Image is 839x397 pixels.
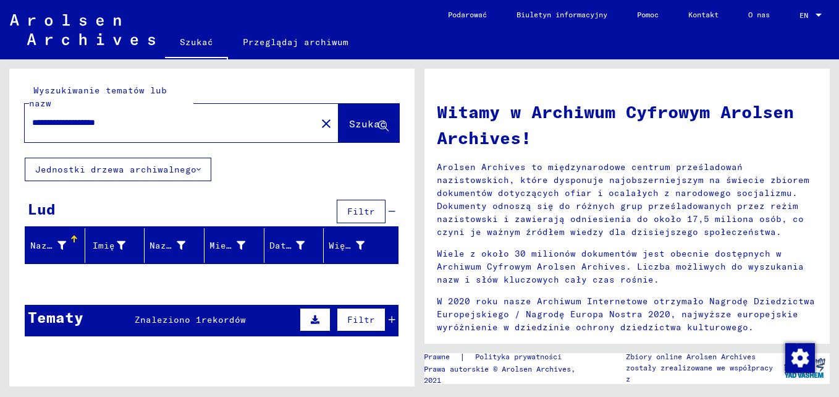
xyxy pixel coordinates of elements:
mat-header-cell: Prisoner # [324,228,398,263]
mat-header-cell: Date of Birth [264,228,324,263]
p: Wiele z około 30 milionów dokumentów jest obecnie dostępnych w Archiwum Cyfrowym Arolsen Archives... [437,247,817,286]
span: Filtr [347,206,375,217]
a: Polityka prywatności [465,351,576,364]
p: Arolsen Archives to międzynarodowe centrum prześladowań nazistowskich, które dysponuje najobszern... [437,161,817,239]
div: Imię [90,236,145,255]
button: Jednostki drzewa archiwalnego [25,158,211,181]
a: Przeglądaj archiwum [228,27,363,57]
mat-icon: close [319,116,334,131]
mat-header-cell: Maiden Name [145,228,204,263]
span: rekordów [201,314,246,325]
font: Jednostki drzewa archiwalnego [35,164,196,175]
div: Tematy [28,306,83,328]
font: Imię [93,240,115,251]
mat-header-cell: Place of Birth [204,228,264,263]
div: Data urodzenia [269,236,324,255]
img: Change consent [785,343,815,373]
div: Miejsce urodzenia [209,236,264,255]
mat-label: Wyszukiwanie tematów lub nazw [29,85,167,109]
img: Arolsen_neg.svg [10,14,155,45]
h1: Witamy w Archiwum Cyfrowym Arolsen Archives! [437,99,817,151]
font: Data urodzenia [269,240,347,251]
mat-header-cell: Last Name [25,228,85,263]
font: Więzień # [329,240,379,251]
span: Szukać [349,117,386,130]
div: Nazwisko panieńskie [150,236,204,255]
p: Zbiory online Arolsen Archives [626,351,779,362]
font: | [460,351,465,364]
span: Znaleziono 1 [135,314,201,325]
button: Filtr [337,308,386,331]
mat-header-cell: First Name [85,228,145,263]
button: Szukać [339,104,399,142]
font: Nazwisko [30,240,75,251]
a: Prawne [424,351,460,364]
span: EN [799,11,813,20]
div: Lud [28,198,56,220]
button: Jasny [314,111,339,135]
img: yv_logo.png [782,352,828,383]
p: zostały zrealizowane we współpracy z [626,362,779,385]
div: Więzień # [329,236,383,255]
p: Prawa autorskie © Arolsen Archives, 2021 [424,364,576,386]
a: Szukać [165,27,228,59]
p: W 2020 roku nasze Archiwum Internetowe otrzymało Nagrodę Dziedzictwa Europejskiego / Nagrodę Euro... [437,295,817,334]
button: Filtr [337,200,386,223]
div: Nazwisko [30,236,85,255]
font: Miejsce urodzenia [209,240,304,251]
span: Filtr [347,314,375,325]
font: Nazwisko panieńskie [150,240,255,251]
